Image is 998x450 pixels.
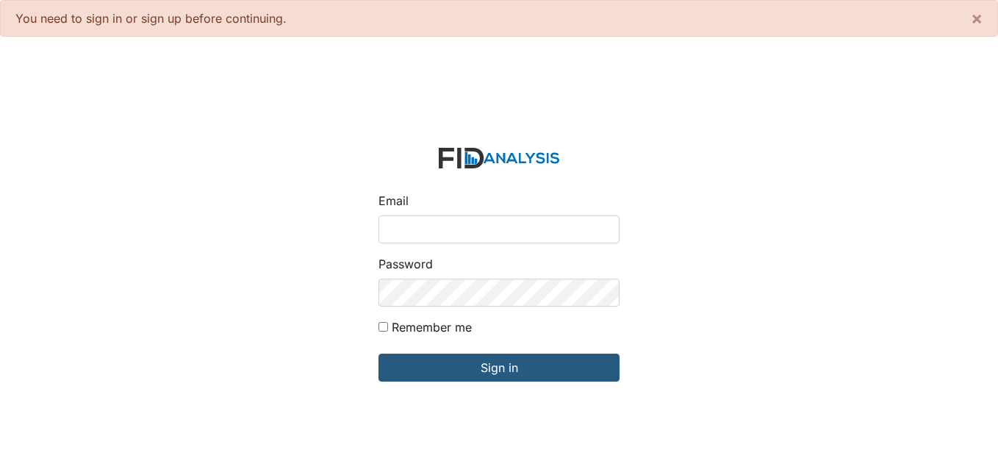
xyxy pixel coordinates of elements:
[439,148,559,169] img: logo-2fc8c6e3336f68795322cb6e9a2b9007179b544421de10c17bdaae8622450297.svg
[378,255,433,273] label: Password
[956,1,997,36] button: ×
[971,7,983,29] span: ×
[378,354,620,382] input: Sign in
[392,318,472,336] label: Remember me
[378,192,409,210] label: Email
